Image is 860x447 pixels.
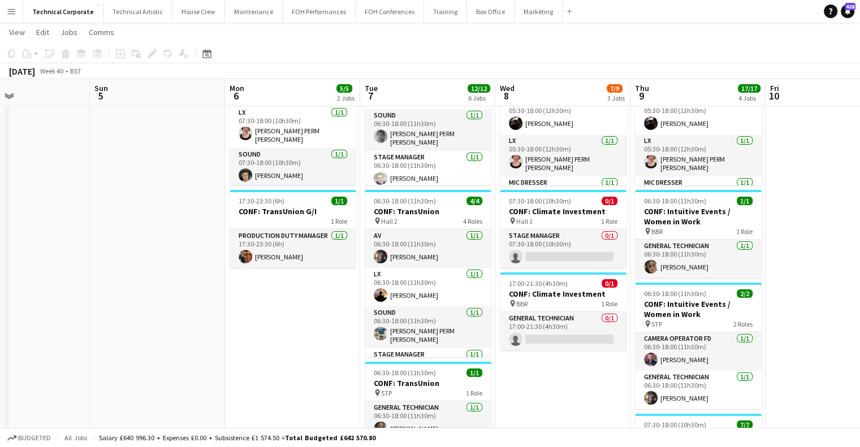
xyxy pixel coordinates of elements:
[365,83,378,93] span: Tue
[356,1,424,23] button: FOH Conferences
[230,190,356,268] app-job-card: 17:30-23:30 (6h)1/1CONF: TransUnion G/I1 RoleProduction Duty Manager1/117:30-23:30 (6h)[PERSON_NAME]
[602,279,617,288] span: 0/1
[230,206,356,216] h3: CONF: TransUnion G/I
[770,83,779,93] span: Fri
[70,67,81,75] div: BST
[768,89,779,102] span: 10
[336,84,352,93] span: 5/5
[509,197,571,205] span: 07:30-18:00 (10h30m)
[602,197,617,205] span: 0/1
[841,5,854,18] a: 428
[99,433,375,442] div: Salary £640 996.30 + Expenses £0.00 + Subsistence £1 574.50 =
[365,109,491,151] app-card-role: Sound1/106:30-18:00 (11h30m)[PERSON_NAME] PERM [PERSON_NAME]
[500,272,626,350] app-job-card: 17:00-21:30 (4h30m)0/1CONF: Climate Investment BBR1 RoleGeneral Technician0/117:00-21:30 (4h30m)
[84,25,119,40] a: Comms
[845,3,855,10] span: 428
[230,106,356,148] app-card-role: LX1/107:30-18:00 (10h30m)[PERSON_NAME] PERM [PERSON_NAME]
[635,240,762,278] app-card-role: General Technician1/106:30-18:00 (11h30m)[PERSON_NAME]
[651,320,662,328] span: STP
[365,362,491,440] div: 06:30-18:00 (11h30m)1/1CONF: TransUnion STP1 RoleGeneral Technician1/106:30-18:00 (11h30m)[PERSON...
[509,279,568,288] span: 17:00-21:30 (4h30m)
[381,217,397,225] span: Hall 2
[607,84,623,93] span: 7/9
[9,66,35,77] div: [DATE]
[32,25,54,40] a: Edit
[381,389,392,397] span: STP
[644,197,706,205] span: 06:30-18:00 (11h30m)
[500,190,626,268] app-job-card: 07:30-18:00 (10h30m)0/1CONF: Climate Investment Hall 11 RoleStage Manager0/107:30-18:00 (10h30m)
[635,96,762,134] app-card-role: Camera Operator FD1/105:30-18:00 (12h30m)[PERSON_NAME]
[36,27,49,37] span: Edit
[283,1,356,23] button: FOH Performances
[500,229,626,268] app-card-role: Stage Manager0/107:30-18:00 (10h30m)
[230,83,244,93] span: Mon
[516,217,533,225] span: Hall 1
[466,368,482,377] span: 1/1
[37,67,66,75] span: Week 40
[365,348,491,387] app-card-role: Stage Manager1/1
[23,1,103,23] button: Technical Corporate
[365,206,491,216] h3: CONF: TransUnion
[60,27,77,37] span: Jobs
[737,420,753,429] span: 7/7
[230,148,356,186] app-card-role: Sound1/107:30-18:00 (10h30m)[PERSON_NAME]
[635,299,762,319] h3: CONF: Intuitive Events / Women in Work
[463,217,482,225] span: 4 Roles
[103,1,172,23] button: Technical Artistic
[468,84,490,93] span: 12/12
[635,134,762,176] app-card-role: LX1/105:30-18:00 (12h30m)[PERSON_NAME] PERM [PERSON_NAME]
[365,306,491,348] app-card-role: Sound1/106:30-18:00 (11h30m)[PERSON_NAME] PERM [PERSON_NAME]
[635,332,762,371] app-card-role: Camera Operator FD1/106:30-18:00 (11h30m)[PERSON_NAME]
[365,401,491,440] app-card-role: General Technician1/106:30-18:00 (11h30m)[PERSON_NAME]
[500,96,626,134] app-card-role: Camera Operator FD1/105:30-18:00 (12h30m)[PERSON_NAME]
[9,27,25,37] span: View
[94,83,108,93] span: Sun
[635,176,762,215] app-card-role: Mic Dresser1/1
[337,94,355,102] div: 2 Jobs
[239,197,284,205] span: 17:30-23:30 (6h)
[365,151,491,189] app-card-role: Stage Manager1/106:30-18:00 (11h30m)[PERSON_NAME]
[651,227,663,236] span: BBR
[733,320,753,328] span: 2 Roles
[635,283,762,409] app-job-card: 06:30-18:00 (11h30m)2/2CONF: Intuitive Events / Women in Work STP2 RolesCamera Operator FD1/106:3...
[365,229,491,268] app-card-role: AV1/106:30-18:00 (11h30m)[PERSON_NAME]
[737,197,753,205] span: 1/1
[607,94,625,102] div: 3 Jobs
[737,289,753,298] span: 2/2
[635,190,762,278] app-job-card: 06:30-18:00 (11h30m)1/1CONF: Intuitive Events / Women in Work BBR1 RoleGeneral Technician1/106:30...
[5,25,29,40] a: View
[56,25,82,40] a: Jobs
[500,83,515,93] span: Wed
[374,368,436,377] span: 06:30-18:00 (11h30m)
[500,206,626,216] h3: CONF: Climate Investment
[644,420,706,429] span: 07:30-18:00 (10h30m)
[363,89,378,102] span: 7
[516,300,528,308] span: BBR
[424,1,467,23] button: Training
[635,371,762,409] app-card-role: General Technician1/106:30-18:00 (11h30m)[PERSON_NAME]
[601,300,617,308] span: 1 Role
[468,94,490,102] div: 6 Jobs
[89,27,114,37] span: Comms
[500,134,626,176] app-card-role: LX1/105:30-18:00 (12h30m)[PERSON_NAME] PERM [PERSON_NAME]
[736,227,753,236] span: 1 Role
[500,176,626,215] app-card-role: Mic Dresser1/1
[633,89,649,102] span: 9
[331,217,347,225] span: 1 Role
[285,433,375,442] span: Total Budgeted £642 570.80
[365,378,491,388] h3: CONF: TransUnion
[62,433,89,442] span: All jobs
[225,1,283,23] button: Maintenance
[738,94,760,102] div: 4 Jobs
[228,89,244,102] span: 6
[374,197,436,205] span: 06:30-18:00 (11h30m)
[365,268,491,306] app-card-role: LX1/106:30-18:00 (11h30m)[PERSON_NAME]
[498,89,515,102] span: 8
[515,1,563,23] button: Marketing
[365,190,491,357] app-job-card: 06:30-18:00 (11h30m)4/4CONF: TransUnion Hall 24 RolesAV1/106:30-18:00 (11h30m)[PERSON_NAME]LX1/10...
